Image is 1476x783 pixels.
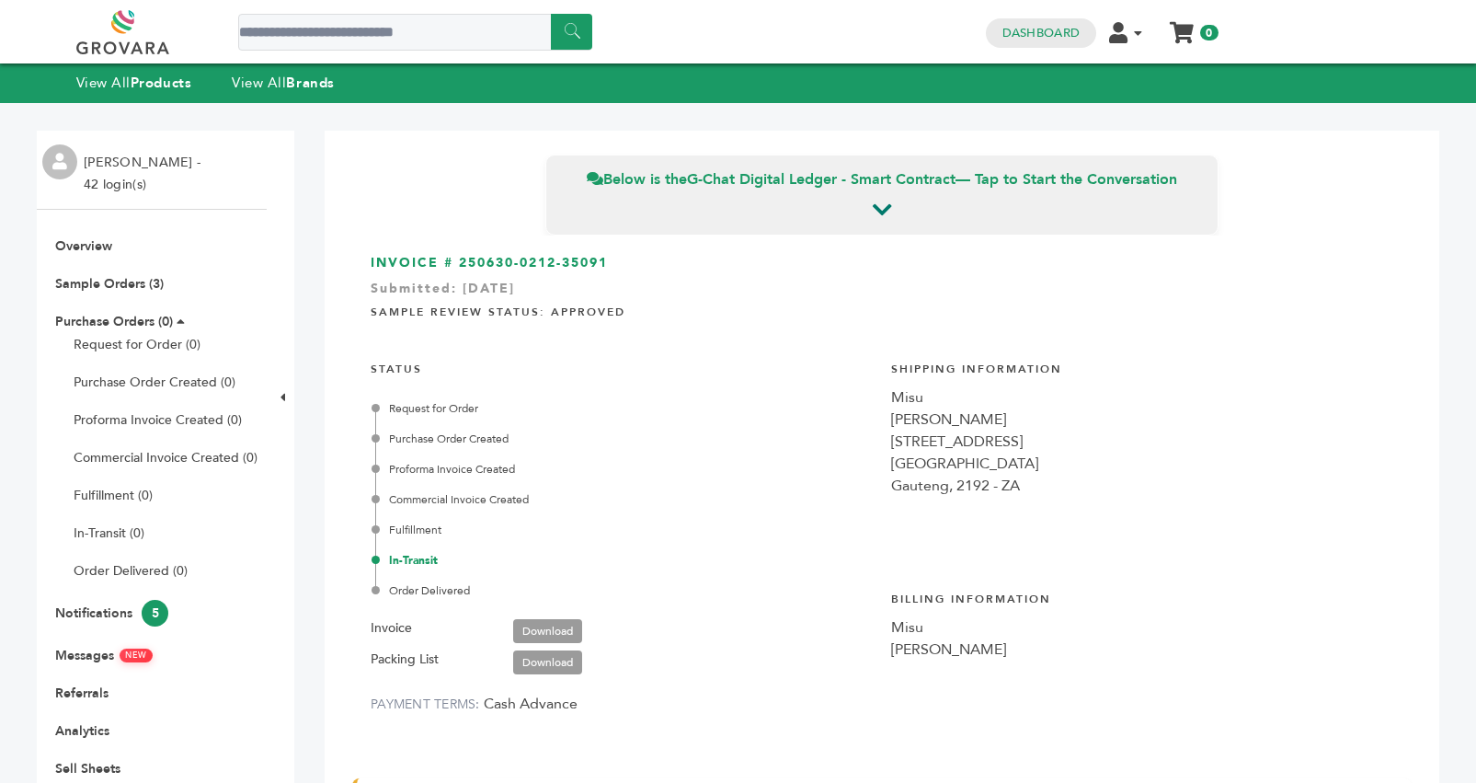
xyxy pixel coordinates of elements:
h4: Shipping Information [891,348,1393,386]
label: Packing List [371,649,439,671]
div: Proforma Invoice Created [375,461,873,478]
a: Commercial Invoice Created (0) [74,449,257,466]
input: Search a product or brand... [238,14,592,51]
strong: Brands [286,74,334,92]
a: View AllProducts [76,74,192,92]
div: Submitted: [DATE] [371,280,1393,307]
h4: Sample Review Status: Approved [371,291,1393,329]
a: Overview [55,237,112,255]
div: [STREET_ADDRESS] [891,431,1393,453]
a: Dashboard [1002,25,1080,41]
div: [PERSON_NAME] [891,639,1393,661]
div: Gauteng, 2192 - ZA [891,475,1393,497]
a: In-Transit (0) [74,524,144,542]
div: Order Delivered [375,582,873,599]
strong: G-Chat Digital Ledger - Smart Contract [687,169,955,190]
a: View AllBrands [232,74,335,92]
strong: Products [131,74,191,92]
h4: STATUS [371,348,873,386]
a: Request for Order (0) [74,336,200,353]
div: Misu [891,386,1393,409]
div: Misu [891,616,1393,639]
span: 0 [1200,25,1218,40]
div: Purchase Order Created [375,431,873,447]
a: Sell Sheets [55,760,120,777]
a: Proforma Invoice Created (0) [74,411,242,429]
span: Below is the — Tap to Start the Conversation [587,169,1177,190]
img: profile.png [42,144,77,179]
a: Purchase Order Created (0) [74,374,235,391]
div: Request for Order [375,400,873,417]
a: Sample Orders (3) [55,275,164,293]
a: Download [513,651,582,674]
h3: INVOICE # 250630-0212-35091 [371,254,1393,272]
div: [PERSON_NAME] [891,409,1393,431]
span: NEW [120,649,153,662]
a: Order Delivered (0) [74,562,188,580]
div: Fulfillment [375,522,873,538]
li: [PERSON_NAME] - 42 login(s) [84,152,205,196]
label: Invoice [371,617,412,639]
a: Purchase Orders (0) [55,313,173,330]
span: 5 [142,600,168,627]
div: [GEOGRAPHIC_DATA] [891,453,1393,475]
a: Referrals [55,685,109,702]
a: Download [513,619,582,643]
a: My Cart [1171,17,1192,36]
div: In-Transit [375,552,873,569]
a: Analytics [55,722,109,740]
div: Commercial Invoice Created [375,491,873,508]
label: PAYMENT TERMS: [371,696,480,713]
span: Cash Advance [484,694,578,714]
h4: Billing Information [891,578,1393,616]
a: Fulfillment (0) [74,487,153,504]
a: Notifications5 [55,605,168,622]
a: MessagesNEW [55,647,153,664]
